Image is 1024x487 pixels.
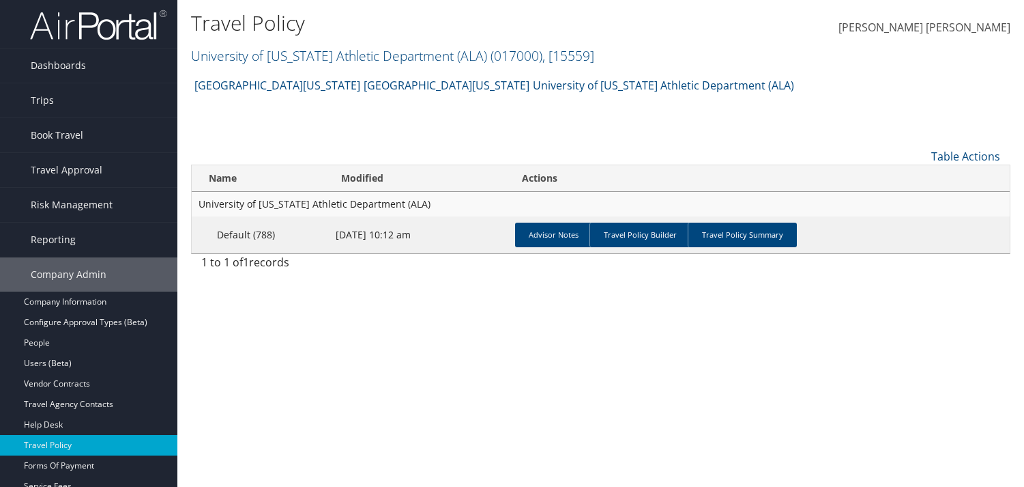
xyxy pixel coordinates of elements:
[192,165,329,192] th: Name: activate to sort column ascending
[31,153,102,187] span: Travel Approval
[31,223,76,257] span: Reporting
[30,9,166,41] img: airportal-logo.png
[192,217,329,253] td: Default (788)
[31,83,54,117] span: Trips
[838,7,1010,49] a: [PERSON_NAME] [PERSON_NAME]
[510,165,1010,192] th: Actions
[31,258,106,292] span: Company Admin
[194,72,360,99] a: [GEOGRAPHIC_DATA][US_STATE]
[31,48,86,83] span: Dashboards
[192,192,1010,217] td: University of [US_STATE] Athletic Department (ALA)
[589,223,690,247] a: Travel Policy Builder
[364,72,529,99] a: [GEOGRAPHIC_DATA][US_STATE]
[191,9,737,38] h1: Travel Policy
[515,223,592,247] a: Advisor Notes
[201,254,385,277] div: 1 to 1 of records
[688,223,797,247] a: Travel Policy Summary
[542,46,594,65] span: , [ 15559 ]
[838,20,1010,35] span: [PERSON_NAME] [PERSON_NAME]
[329,217,510,253] td: [DATE] 10:12 am
[931,149,1000,164] a: Table Actions
[329,165,510,192] th: Modified: activate to sort column ascending
[191,46,594,65] a: University of [US_STATE] Athletic Department (ALA)
[491,46,542,65] span: ( 017000 )
[243,255,249,270] span: 1
[31,188,113,222] span: Risk Management
[533,72,794,99] a: University of [US_STATE] Athletic Department (ALA)
[31,118,83,152] span: Book Travel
